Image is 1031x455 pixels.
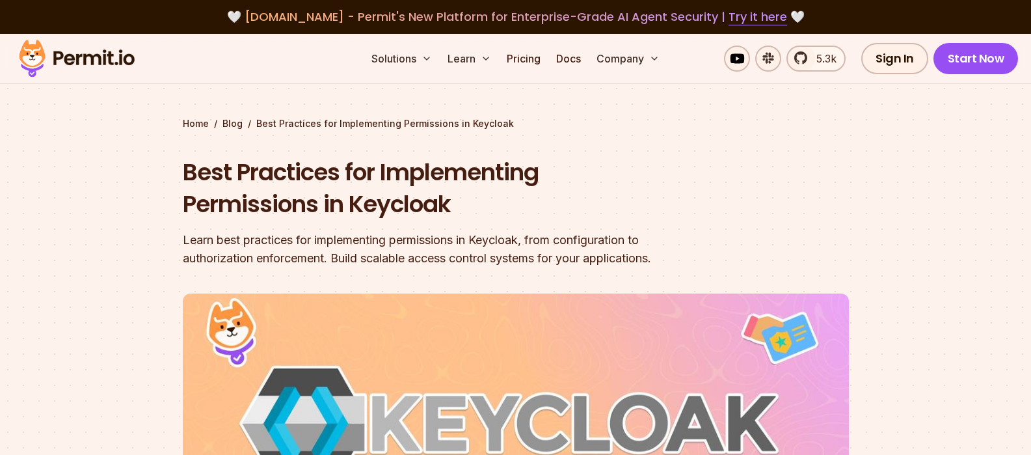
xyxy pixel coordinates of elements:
button: Learn [442,46,496,72]
a: Start Now [933,43,1019,74]
button: Solutions [366,46,437,72]
a: Blog [222,117,243,130]
span: [DOMAIN_NAME] - Permit's New Platform for Enterprise-Grade AI Agent Security | [245,8,787,25]
a: Docs [551,46,586,72]
a: Home [183,117,209,130]
div: / / [183,117,849,130]
a: Pricing [502,46,546,72]
a: Try it here [729,8,787,25]
h1: Best Practices for Implementing Permissions in Keycloak [183,156,682,221]
a: 5.3k [786,46,846,72]
span: 5.3k [809,51,837,66]
button: Company [591,46,665,72]
img: Permit logo [13,36,141,81]
a: Sign In [861,43,928,74]
div: Learn best practices for implementing permissions in Keycloak, from configuration to authorizatio... [183,231,682,268]
div: 🤍 🤍 [31,8,1000,26]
